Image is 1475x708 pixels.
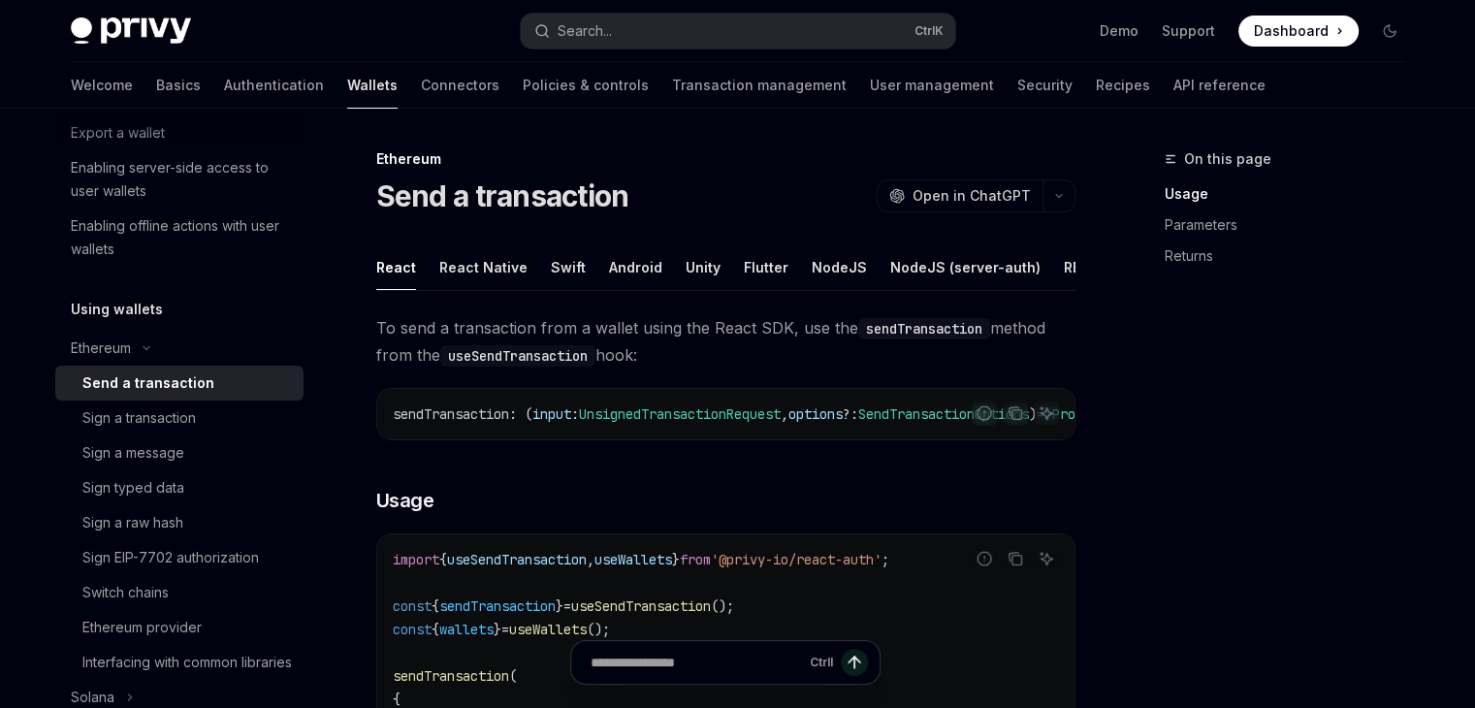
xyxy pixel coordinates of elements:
span: sendTransaction [393,405,509,423]
a: Sign a raw hash [55,505,304,540]
div: Enabling server-side access to user wallets [71,156,292,203]
div: Send a transaction [82,371,214,395]
div: NodeJS (server-auth) [890,244,1041,290]
a: Wallets [347,62,398,109]
h1: Send a transaction [376,178,629,213]
span: : ( [509,405,532,423]
span: { [439,551,447,568]
code: sendTransaction [858,318,990,339]
button: Copy the contents from the code block [1003,401,1028,426]
a: User management [870,62,994,109]
div: Ethereum [71,337,131,360]
span: = [501,621,509,638]
div: NodeJS [812,244,867,290]
a: Connectors [421,62,499,109]
div: Interfacing with common libraries [82,651,292,674]
a: API reference [1173,62,1266,109]
div: Sign a transaction [82,406,196,430]
span: Dashboard [1254,21,1329,41]
a: Sign a message [55,435,304,470]
span: = [563,597,571,615]
span: UnsignedTransactionRequest [579,405,781,423]
a: Recipes [1096,62,1150,109]
a: Returns [1165,241,1421,272]
div: Search... [558,19,612,43]
button: Ask AI [1034,401,1059,426]
span: { [432,597,439,615]
div: Enabling offline actions with user wallets [71,214,292,261]
div: Sign EIP-7702 authorization [82,546,259,569]
span: Usage [376,487,434,514]
input: Ask a question... [591,641,802,684]
span: (); [711,597,734,615]
span: useSendTransaction [447,551,587,568]
a: Demo [1100,21,1138,41]
a: Enabling offline actions with user wallets [55,209,304,267]
a: Welcome [71,62,133,109]
a: Basics [156,62,201,109]
span: '@privy-io/react-auth' [711,551,882,568]
button: Open in ChatGPT [877,179,1042,212]
a: Sign typed data [55,470,304,505]
span: (); [587,621,610,638]
img: dark logo [71,17,191,45]
div: Ethereum [376,149,1075,169]
span: : [571,405,579,423]
span: wallets [439,621,494,638]
span: } [672,551,680,568]
div: React [376,244,416,290]
div: Sign a raw hash [82,511,183,534]
span: useSendTransaction [571,597,711,615]
a: Switch chains [55,575,304,610]
div: Ethereum provider [82,616,202,639]
a: Sign EIP-7702 authorization [55,540,304,575]
div: Sign a message [82,441,184,465]
span: import [393,551,439,568]
span: ?: [843,405,858,423]
a: Authentication [224,62,324,109]
span: } [494,621,501,638]
span: Ctrl K [914,23,944,39]
a: Usage [1165,178,1421,209]
div: REST API [1064,244,1125,290]
a: Sign a transaction [55,401,304,435]
a: Dashboard [1238,16,1359,47]
a: Send a transaction [55,366,304,401]
div: Swift [551,244,586,290]
span: const [393,597,432,615]
a: Parameters [1165,209,1421,241]
span: const [393,621,432,638]
div: Android [609,244,662,290]
span: from [680,551,711,568]
h5: Using wallets [71,298,163,321]
a: Support [1162,21,1215,41]
a: Transaction management [672,62,847,109]
span: , [587,551,594,568]
span: input [532,405,571,423]
code: useSendTransaction [440,345,595,367]
div: Sign typed data [82,476,184,499]
a: Security [1017,62,1073,109]
button: Ask AI [1034,546,1059,571]
div: Flutter [744,244,788,290]
span: ; [882,551,889,568]
button: Report incorrect code [972,401,997,426]
span: sendTransaction [439,597,556,615]
a: Ethereum provider [55,610,304,645]
button: Copy the contents from the code block [1003,546,1028,571]
span: Open in ChatGPT [913,186,1031,206]
span: { [432,621,439,638]
button: Open search [521,14,955,48]
div: Switch chains [82,581,169,604]
a: Interfacing with common libraries [55,645,304,680]
div: Unity [686,244,721,290]
span: ) [1029,405,1037,423]
span: , [781,405,788,423]
a: Enabling server-side access to user wallets [55,150,304,209]
button: Toggle dark mode [1374,16,1405,47]
span: useWallets [594,551,672,568]
span: SendTransactionOptions [858,405,1029,423]
a: Policies & controls [523,62,649,109]
span: useWallets [509,621,587,638]
button: Toggle Ethereum section [55,331,304,366]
